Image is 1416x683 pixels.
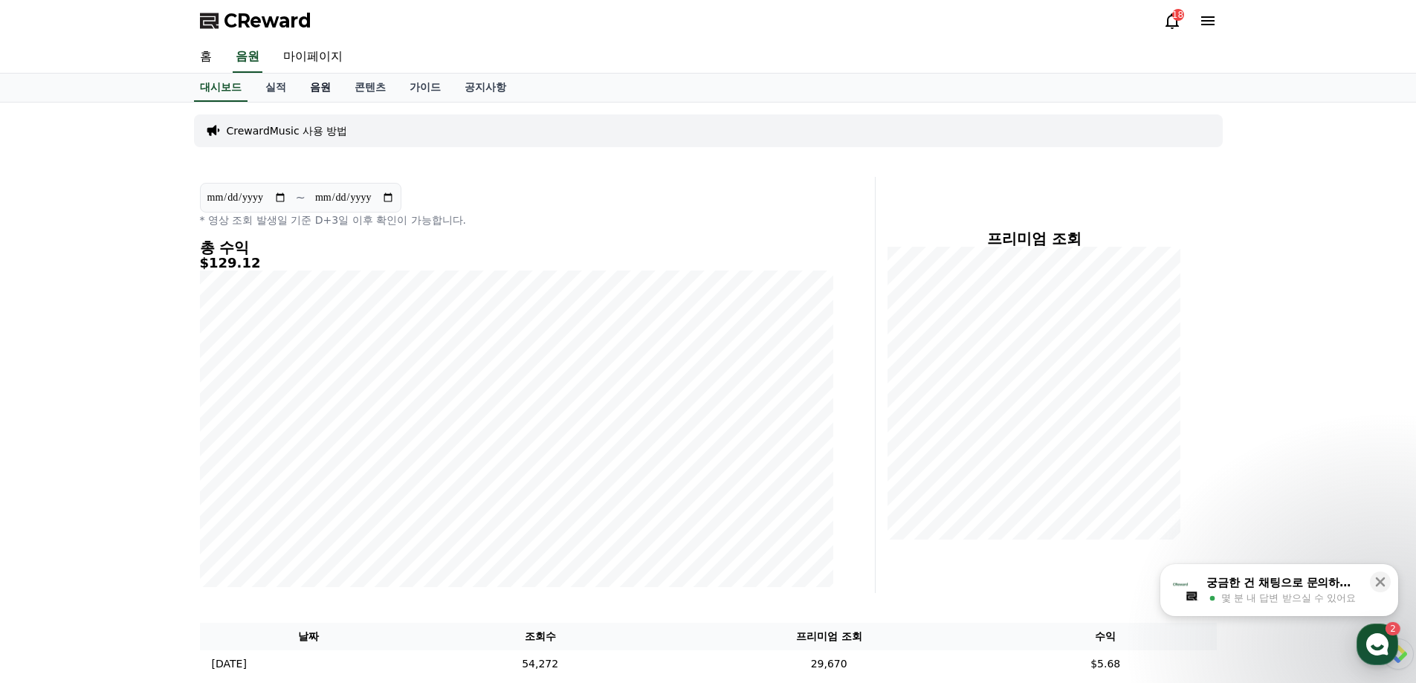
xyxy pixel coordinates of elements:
[230,493,248,505] span: 설정
[995,650,1217,678] td: $5.68
[200,623,418,650] th: 날짜
[417,650,663,678] td: 54,272
[212,656,247,672] p: [DATE]
[200,239,833,256] h4: 총 수익
[663,650,995,678] td: 29,670
[200,256,833,271] h5: $129.12
[1172,9,1184,21] div: 18
[343,74,398,102] a: 콘텐츠
[663,623,995,650] th: 프리미엄 조회
[296,189,305,207] p: ~
[47,493,56,505] span: 홈
[227,123,348,138] a: CrewardMusic 사용 방법
[98,471,192,508] a: 2대화
[453,74,518,102] a: 공지사항
[253,74,298,102] a: 실적
[200,213,833,227] p: * 영상 조회 발생일 기준 D+3일 이후 확인이 가능합니다.
[136,494,154,506] span: 대화
[298,74,343,102] a: 음원
[151,470,156,482] span: 2
[271,42,355,73] a: 마이페이지
[194,74,248,102] a: 대시보드
[188,42,224,73] a: 홈
[888,230,1181,247] h4: 프리미엄 조회
[224,9,311,33] span: CReward
[995,623,1217,650] th: 수익
[398,74,453,102] a: 가이드
[233,42,262,73] a: 음원
[4,471,98,508] a: 홈
[192,471,285,508] a: 설정
[1163,12,1181,30] a: 18
[200,9,311,33] a: CReward
[417,623,663,650] th: 조회수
